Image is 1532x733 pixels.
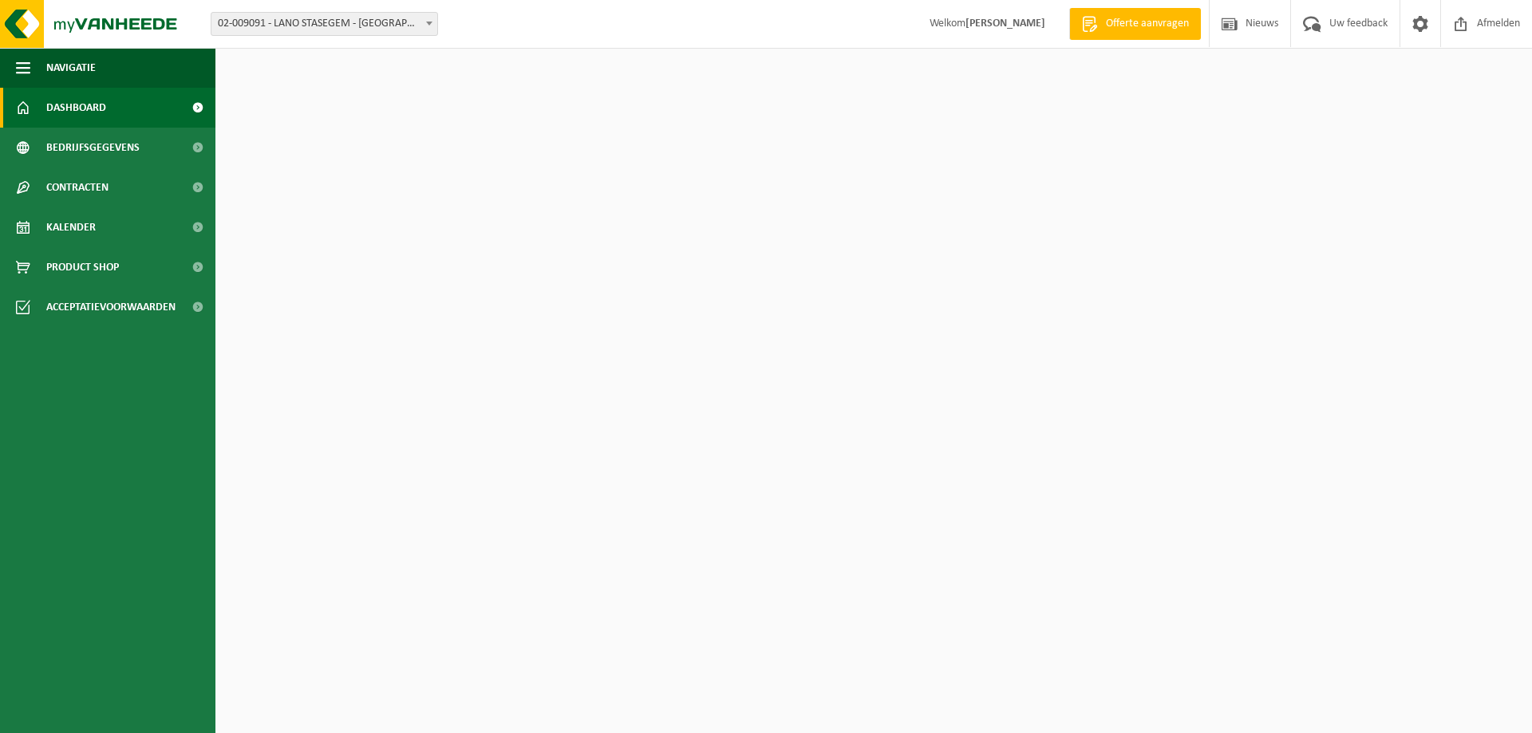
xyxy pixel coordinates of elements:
span: Navigatie [46,48,96,88]
span: Acceptatievoorwaarden [46,287,176,327]
span: Bedrijfsgegevens [46,128,140,167]
span: 02-009091 - LANO STASEGEM - HARELBEKE [211,13,437,35]
span: Dashboard [46,88,106,128]
strong: [PERSON_NAME] [965,18,1045,30]
span: Offerte aanvragen [1102,16,1193,32]
span: Contracten [46,167,109,207]
a: Offerte aanvragen [1069,8,1201,40]
span: Kalender [46,207,96,247]
span: Product Shop [46,247,119,287]
span: 02-009091 - LANO STASEGEM - HARELBEKE [211,12,438,36]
